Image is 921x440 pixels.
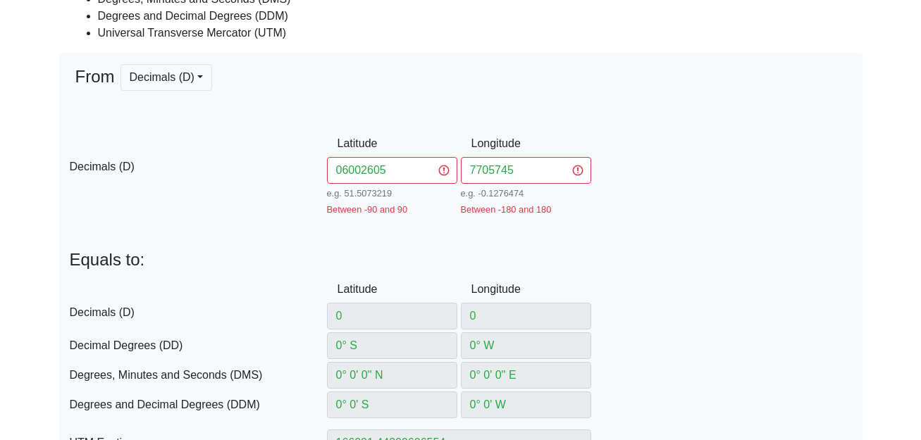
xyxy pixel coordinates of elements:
span: Degrees, Minutes and Seconds (DMS) [70,367,327,384]
div: Between -90 and 90 [327,203,457,216]
span: Decimals (D) [70,158,327,175]
span: From [75,64,115,125]
button: Decimals (D) [120,64,213,91]
small: e.g. 51.5073219 [327,187,457,200]
span: Decimal Degrees (DD) [70,337,327,354]
li: Universal Transverse Mercator (UTM) [98,25,852,42]
p: Equals to: [70,250,852,270]
small: e.g. -0.1276474 [461,187,591,200]
label: Latitude [327,276,371,303]
span: Degrees and Decimal Degrees (DDM) [70,396,327,413]
label: Latitude [327,130,371,157]
li: Degrees and Decimal Degrees (DDM) [98,8,852,25]
label: Longitude [461,130,505,157]
label: Longitude [461,276,505,303]
span: Decimals (D) [70,304,327,321]
div: Between -180 and 180 [461,203,591,216]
